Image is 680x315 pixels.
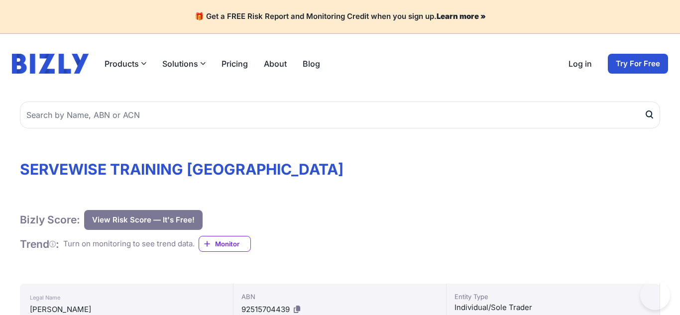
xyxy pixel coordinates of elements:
div: Legal Name [30,292,223,304]
button: Solutions [162,58,206,70]
div: Entity Type [454,292,652,302]
div: Individual/Sole Trader [454,302,652,314]
a: Monitor [199,236,251,252]
h1: SERVEWISE TRAINING [GEOGRAPHIC_DATA] [20,160,660,178]
h4: 🎁 Get a FREE Risk Report and Monitoring Credit when you sign up. [12,12,668,21]
a: Learn more » [437,11,486,21]
a: Try For Free [608,54,668,74]
button: View Risk Score — It's Free! [84,210,203,230]
input: Search by Name, ABN or ACN [20,102,660,128]
h1: Trend : [20,237,59,251]
h1: Bizly Score: [20,213,80,226]
button: Products [105,58,146,70]
a: Log in [568,58,592,70]
a: Blog [303,58,320,70]
iframe: Toggle Customer Support [640,280,670,310]
a: Pricing [222,58,248,70]
a: About [264,58,287,70]
div: ABN [241,292,439,302]
span: 92515704439 [241,305,290,314]
span: Monitor [215,239,250,249]
div: Turn on monitoring to see trend data. [63,238,195,250]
